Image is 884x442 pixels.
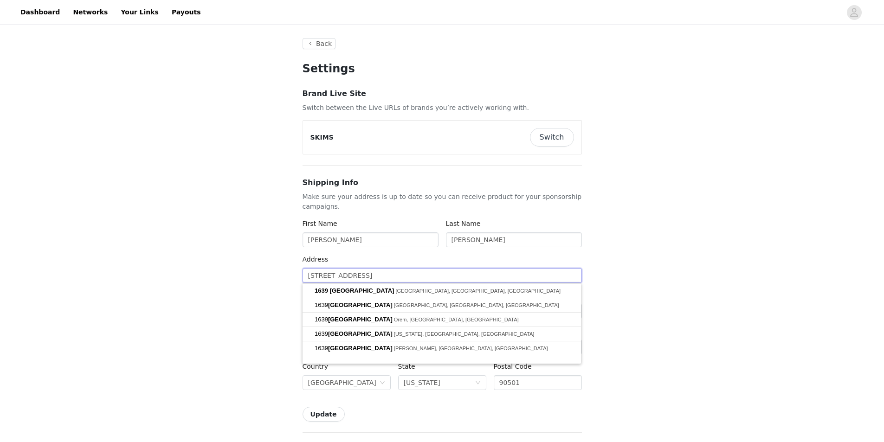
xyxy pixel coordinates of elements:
[303,268,582,283] input: Address
[394,346,548,351] span: [PERSON_NAME], [GEOGRAPHIC_DATA], [GEOGRAPHIC_DATA]
[328,316,393,323] span: [GEOGRAPHIC_DATA]
[303,38,336,49] button: Back
[315,287,328,294] span: 1639
[394,317,519,322] span: Orem, [GEOGRAPHIC_DATA], [GEOGRAPHIC_DATA]
[395,288,561,294] span: [GEOGRAPHIC_DATA], [GEOGRAPHIC_DATA], [GEOGRAPHIC_DATA]
[166,2,206,23] a: Payouts
[398,363,415,370] label: State
[330,287,394,294] span: [GEOGRAPHIC_DATA]
[303,256,329,263] label: Address
[303,220,337,227] label: First Name
[850,5,858,20] div: avatar
[115,2,164,23] a: Your Links
[308,376,376,390] div: United States
[394,331,535,337] span: [US_STATE], [GEOGRAPHIC_DATA], [GEOGRAPHIC_DATA]
[494,363,532,370] label: Postal Code
[303,407,345,422] button: Update
[67,2,113,23] a: Networks
[310,133,334,142] p: SKIMS
[530,128,574,147] button: Switch
[303,88,582,99] h3: Brand Live Site
[380,380,385,386] i: icon: down
[315,301,394,308] span: 1639
[394,302,559,308] span: [GEOGRAPHIC_DATA], [GEOGRAPHIC_DATA], [GEOGRAPHIC_DATA]
[315,345,394,352] span: 1639
[303,60,582,77] h1: Settings
[15,2,65,23] a: Dashboard
[328,330,393,337] span: [GEOGRAPHIC_DATA]
[303,192,582,211] p: Make sure your address is up to date so you can receive product for your sponsorship campaigns.
[404,376,440,390] div: California
[303,363,329,370] label: Country
[315,316,394,323] span: 1639
[328,301,393,308] span: [GEOGRAPHIC_DATA]
[303,103,582,113] p: Switch between the Live URLs of brands you’re actively working with.
[303,177,582,188] h3: Shipping Info
[475,380,481,386] i: icon: down
[315,330,394,337] span: 1639
[494,375,582,390] input: Postal code
[446,220,481,227] label: Last Name
[328,345,393,352] span: [GEOGRAPHIC_DATA]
